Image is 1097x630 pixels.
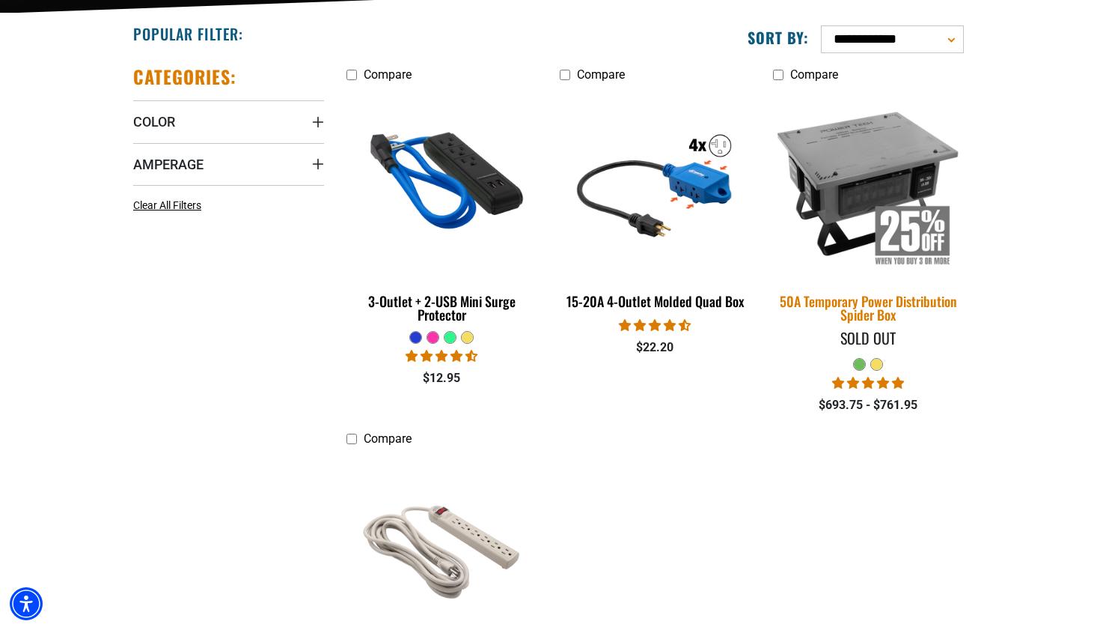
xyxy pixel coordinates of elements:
a: Clear All Filters [133,198,207,213]
span: Amperage [133,156,204,173]
a: 15-20A 4-Outlet Molded Quad Box 15-20A 4-Outlet Molded Quad Box [560,89,751,317]
div: $22.20 [560,339,751,357]
span: Compare [790,67,838,82]
span: Compare [577,67,625,82]
h2: Categories: [133,65,236,88]
summary: Color [133,100,324,142]
span: Color [133,113,175,130]
h2: Popular Filter: [133,24,243,43]
span: 4.36 stars [406,349,477,363]
div: $693.75 - $761.95 [773,396,964,414]
summary: Amperage [133,143,324,185]
a: blue 3-Outlet + 2-USB Mini Surge Protector [346,89,537,330]
span: Compare [364,431,412,446]
span: Clear All Filters [133,199,201,211]
div: 15-20A 4-Outlet Molded Quad Box [560,294,751,308]
div: $12.95 [346,369,537,387]
div: 3-Outlet + 2-USB Mini Surge Protector [346,294,537,321]
img: blue [348,97,537,269]
a: 50A Temporary Power Distribution Spider Box 50A Temporary Power Distribution Spider Box [773,89,964,330]
span: 5.00 stars [832,376,904,390]
div: Sold Out [773,330,964,345]
span: Compare [364,67,412,82]
img: 15-20A 4-Outlet Molded Quad Box [560,97,749,269]
div: 50A Temporary Power Distribution Spider Box [773,294,964,321]
img: 50A Temporary Power Distribution Spider Box [763,87,973,279]
label: Sort by: [748,28,809,47]
div: Accessibility Menu [10,587,43,620]
span: 4.44 stars [619,318,691,333]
